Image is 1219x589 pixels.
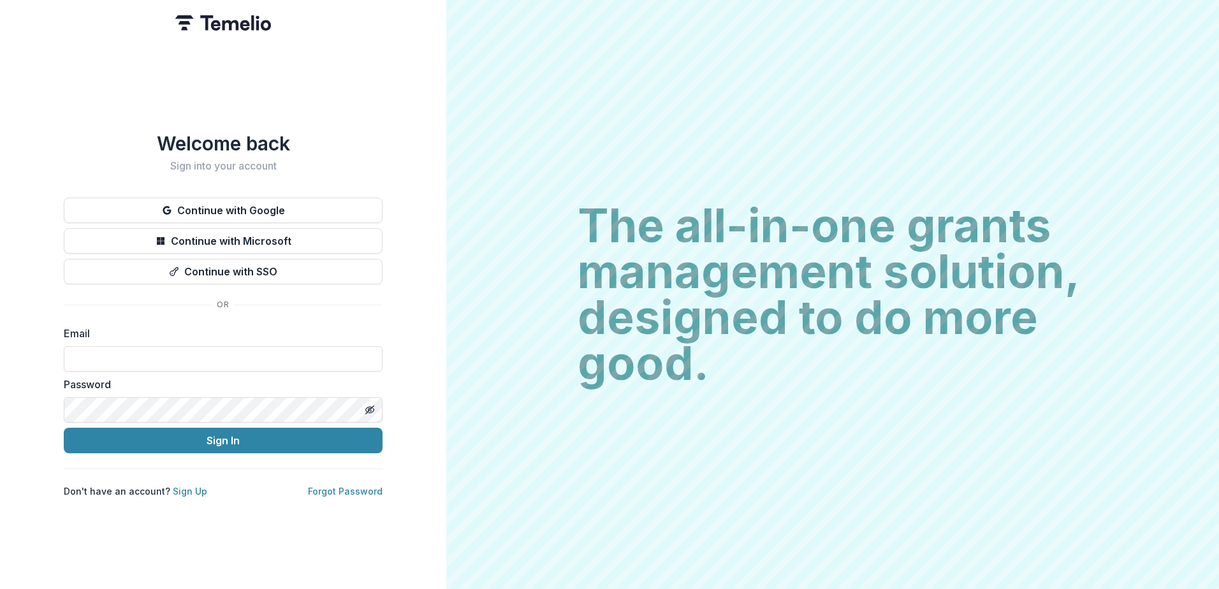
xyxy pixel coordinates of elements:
button: Sign In [64,428,383,453]
label: Email [64,326,375,341]
h1: Welcome back [64,132,383,155]
button: Toggle password visibility [360,400,380,420]
p: Don't have an account? [64,484,207,498]
a: Forgot Password [308,486,383,497]
button: Continue with Google [64,198,383,223]
button: Continue with SSO [64,259,383,284]
label: Password [64,377,375,392]
button: Continue with Microsoft [64,228,383,254]
h2: Sign into your account [64,160,383,172]
img: Temelio [175,15,271,31]
a: Sign Up [173,486,207,497]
